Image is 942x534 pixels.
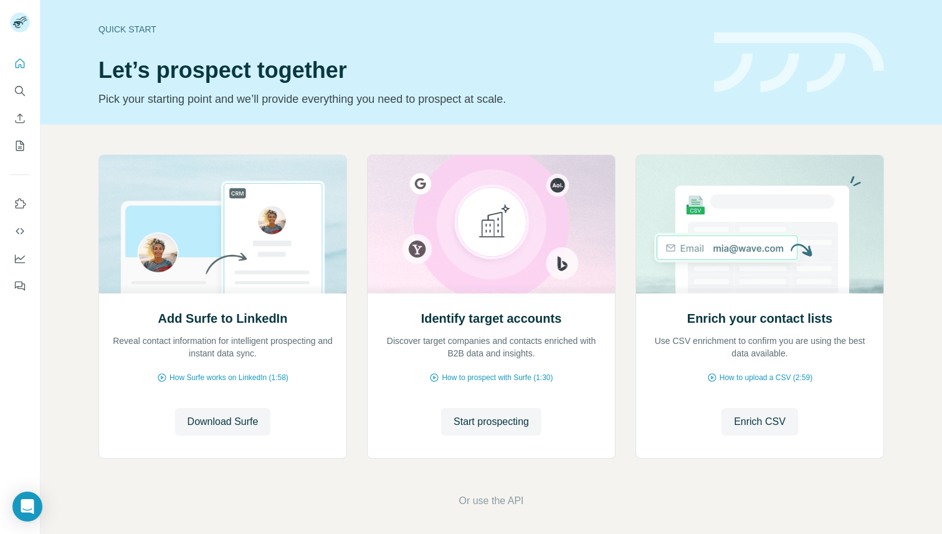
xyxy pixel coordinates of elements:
[188,414,259,429] span: Download Surfe
[635,155,884,293] img: Enrich your contact lists
[649,335,871,360] p: Use CSV enrichment to confirm you are using the best data available.
[720,372,812,383] span: How to upload a CSV (2:59)
[98,155,347,293] img: Add Surfe to LinkedIn
[10,193,30,215] button: Use Surfe on LinkedIn
[175,408,271,436] button: Download Surfe
[380,335,602,360] p: Discover target companies and contacts enriched with B2B data and insights.
[98,58,699,83] h1: Let’s prospect together
[442,372,553,383] span: How to prospect with Surfe (1:30)
[98,90,699,108] p: Pick your starting point and we’ll provide everything you need to prospect at scale.
[12,492,42,522] div: Open Intercom Messenger
[98,23,699,36] div: Quick start
[454,414,529,429] span: Start prospecting
[158,310,288,327] h2: Add Surfe to LinkedIn
[10,220,30,242] button: Use Surfe API
[721,408,798,436] button: Enrich CSV
[734,414,786,429] span: Enrich CSV
[367,155,616,293] img: Identify target accounts
[459,493,523,508] button: Or use the API
[441,408,541,436] button: Start prospecting
[687,310,832,327] h2: Enrich your contact lists
[10,80,30,102] button: Search
[10,247,30,270] button: Dashboard
[10,107,30,130] button: Enrich CSV
[10,275,30,297] button: Feedback
[169,372,288,383] span: How Surfe works on LinkedIn (1:58)
[10,52,30,75] button: Quick start
[10,135,30,157] button: My lists
[112,335,334,360] p: Reveal contact information for intelligent prospecting and instant data sync.
[421,310,562,327] h2: Identify target accounts
[714,32,884,93] img: banner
